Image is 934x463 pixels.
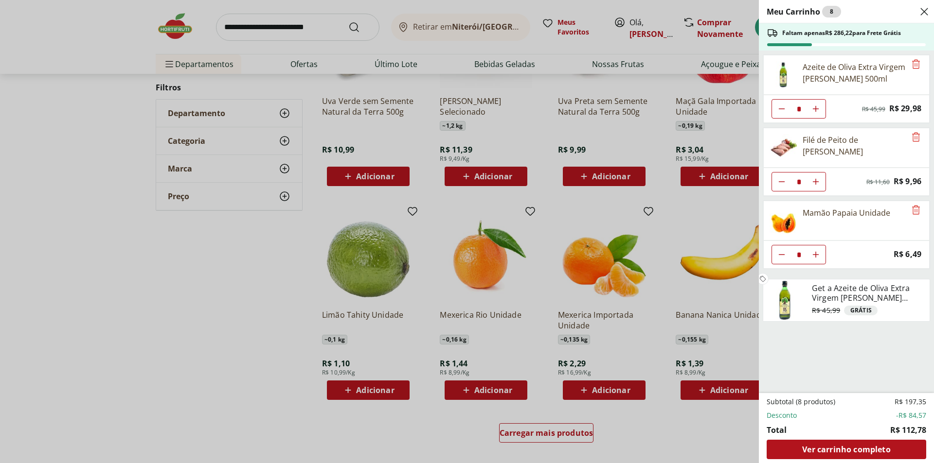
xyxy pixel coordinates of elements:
a: Ver carrinho completo [767,440,926,459]
img: Filé de Peito de Frango Resfriado [770,134,797,161]
input: Quantidade Atual [791,172,806,191]
h2: Meu Carrinho [767,6,841,17]
span: R$ 197,35 [895,397,926,407]
span: R$ 29,98 [889,102,921,115]
button: Aumentar Quantidade [806,245,826,264]
span: -R$ 84,57 [896,411,926,420]
span: R$ 9,96 [894,175,921,188]
span: R$ 6,49 [894,248,921,261]
img: Mamão Papaia Unidade [770,207,797,234]
input: Quantidade Atual [791,100,806,118]
h3: Get a Azeite de Oliva Extra Virgem [PERSON_NAME] 500ml [812,283,924,303]
div: Azeite de Oliva Extra Virgem [PERSON_NAME] 500ml [803,61,906,85]
button: Diminuir Quantidade [772,245,791,264]
button: Remove [910,205,922,216]
span: Faltam apenas R$ 286,22 para Frete Grátis [782,29,901,37]
img: Principal [770,61,797,88]
span: R$ 45,99 [812,305,840,316]
span: Subtotal (8 produtos) [767,397,835,407]
div: Filé de Peito de [PERSON_NAME] [803,134,906,157]
input: Quantidade Atual [791,245,806,264]
span: Ver carrinho completo [802,446,890,453]
button: Remove [910,59,922,70]
span: Total [767,424,787,436]
div: Mamão Papaia Unidade [803,207,890,219]
button: Diminuir Quantidade [772,99,791,119]
button: Aumentar Quantidade [806,172,826,191]
div: 8 [822,6,841,17]
button: Diminuir Quantidade [772,172,791,191]
span: R$ 112,78 [890,424,926,436]
img: Principal [763,279,806,321]
div: Free [844,306,878,315]
button: Aumentar Quantidade [806,99,826,119]
span: Desconto [767,411,797,420]
button: Remove [910,132,922,143]
span: R$ 45,99 [862,105,885,113]
span: R$ 11,60 [866,178,890,186]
